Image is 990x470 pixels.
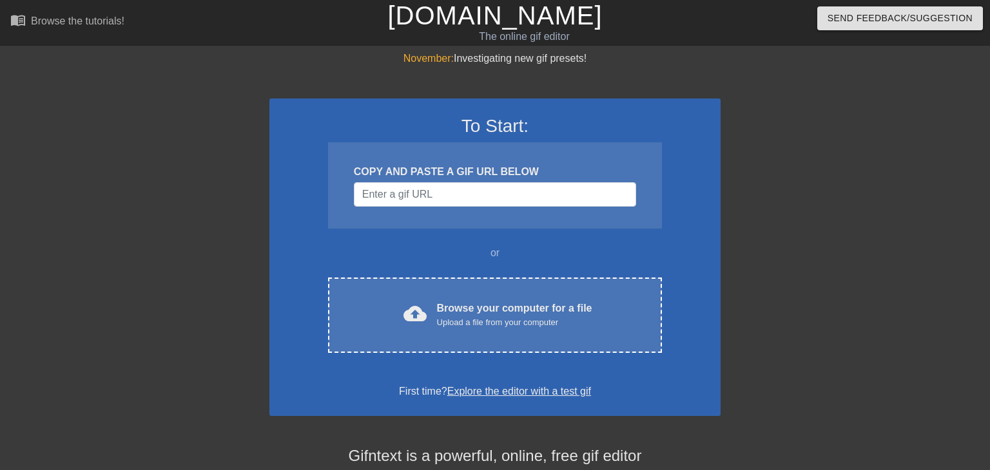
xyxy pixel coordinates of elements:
[403,302,427,325] span: cloud_upload
[437,301,592,329] div: Browse your computer for a file
[447,386,591,397] a: Explore the editor with a test gif
[336,29,712,44] div: The online gif editor
[817,6,983,30] button: Send Feedback/Suggestion
[286,384,704,399] div: First time?
[10,12,26,28] span: menu_book
[303,245,687,261] div: or
[387,1,602,30] a: [DOMAIN_NAME]
[403,53,454,64] span: November:
[286,115,704,137] h3: To Start:
[10,12,124,32] a: Browse the tutorials!
[31,15,124,26] div: Browse the tutorials!
[437,316,592,329] div: Upload a file from your computer
[828,10,973,26] span: Send Feedback/Suggestion
[269,51,721,66] div: Investigating new gif presets!
[269,447,721,465] h4: Gifntext is a powerful, online, free gif editor
[354,164,636,180] div: COPY AND PASTE A GIF URL BELOW
[354,182,636,207] input: Username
